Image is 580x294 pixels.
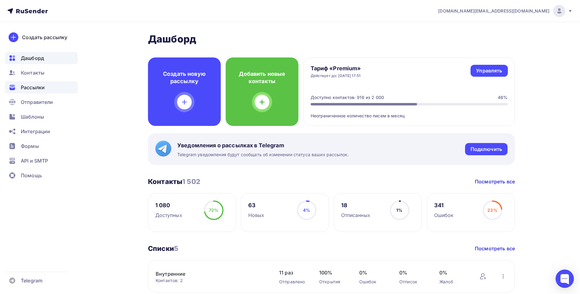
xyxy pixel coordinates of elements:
[21,98,53,106] span: Отправители
[21,157,48,164] span: API и SMTP
[5,67,78,79] a: Контакты
[319,269,347,276] span: 100%
[148,177,200,186] h3: Контакты
[156,277,267,284] div: Контактов: 2
[148,33,515,45] h2: Дашборд
[487,208,497,213] span: 23%
[156,270,260,277] a: Внутренние
[438,8,549,14] span: [DOMAIN_NAME][EMAIL_ADDRESS][DOMAIN_NAME]
[279,269,307,276] span: 11 раз
[396,208,402,213] span: 1%
[498,94,508,101] div: 46%
[279,279,307,285] div: Отправлено
[303,208,310,213] span: 4%
[155,211,182,219] div: Доступных
[399,279,427,285] div: Отписок
[311,105,508,119] div: Неограниченное количество писем в месяц
[341,202,370,209] div: 18
[21,142,39,150] span: Формы
[148,244,178,253] h3: Списки
[5,81,78,94] a: Рассылки
[434,202,454,209] div: 341
[359,269,387,276] span: 0%
[341,211,370,219] div: Отписанных
[248,211,264,219] div: Новых
[182,178,200,186] span: 1 502
[21,113,44,120] span: Шаблоны
[177,142,349,149] span: Уведомления о рассылках в Telegram
[5,140,78,152] a: Формы
[471,146,502,153] div: Подключить
[21,54,44,62] span: Дашборд
[475,245,515,252] a: Посмотреть все
[235,70,289,85] h4: Добавить новые контакты
[21,172,42,179] span: Помощь
[21,277,42,284] span: Telegram
[21,69,44,76] span: Контакты
[475,178,515,185] a: Посмотреть все
[438,5,573,17] a: [DOMAIN_NAME][EMAIL_ADDRESS][DOMAIN_NAME]
[311,73,361,78] div: Действует до: [DATE] 17:51
[158,70,211,85] h4: Создать новую рассылку
[311,94,384,101] div: Доступно контактов: 916 из 2 000
[155,202,182,209] div: 1 080
[5,52,78,64] a: Дашборд
[319,279,347,285] div: Открытия
[434,211,454,219] div: Ошибок
[5,96,78,108] a: Отправители
[177,152,349,158] span: Telegram уведомления будут сообщать об изменении статуса ваших рассылок.
[476,67,502,74] div: Управлять
[359,279,387,285] div: Ошибок
[248,202,264,209] div: 63
[311,65,361,72] h4: Тариф «Premium»
[399,269,427,276] span: 0%
[439,269,467,276] span: 0%
[5,111,78,123] a: Шаблоны
[439,279,467,285] div: Жалоб
[22,34,67,41] div: Создать рассылку
[21,128,50,135] span: Интеграции
[209,208,218,213] span: 72%
[174,244,178,252] span: 5
[21,84,45,91] span: Рассылки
